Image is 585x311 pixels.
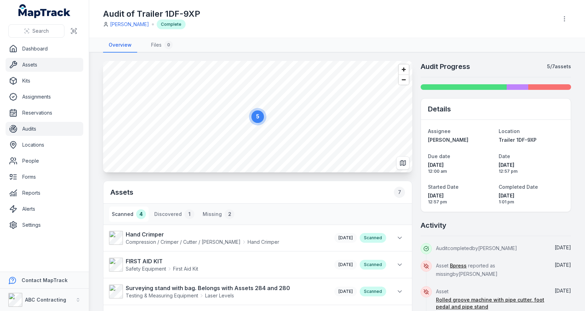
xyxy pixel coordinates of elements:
[499,192,564,199] span: [DATE]
[338,235,353,240] span: [DATE]
[428,184,459,190] span: Started Date
[32,28,49,34] span: Search
[547,63,571,70] strong: 5 / 7 assets
[421,62,470,71] h2: Audit Progress
[421,220,446,230] h2: Activity
[109,284,327,299] a: Surveying stand with bag. Belongs with Assets 284 and 280Testing & Measuring EquipmentLaser Levels
[103,38,137,53] a: Overview
[205,292,234,299] span: Laser Levels
[499,137,537,143] span: Trailer 1DF-9XP
[256,114,259,119] text: 5
[338,262,353,267] time: 19/08/2025, 12:59:50 pm
[173,265,198,272] span: First Aid Kit
[248,239,279,246] span: Hand Crimper
[428,192,493,205] time: 19/08/2025, 12:57:31 pm
[185,209,194,219] div: 1
[428,137,493,143] a: [PERSON_NAME]
[6,202,83,216] a: Alerts
[109,230,327,246] a: Hand CrimperCompression / Crimper / Cutter / [PERSON_NAME]Hand Crimper
[338,289,353,294] time: 19/08/2025, 12:59:53 pm
[6,90,83,104] a: Assignments
[428,169,493,174] span: 12:00 am
[110,21,149,28] a: [PERSON_NAME]
[436,263,498,277] span: Asset reported as missing by [PERSON_NAME]
[25,297,66,303] strong: ABC Contracting
[200,207,237,222] button: Missing2
[126,265,166,272] span: Safety Equipment
[499,162,564,174] time: 19/08/2025, 12:57:04 pm
[360,260,386,270] div: Scanned
[6,58,83,72] a: Assets
[151,207,197,222] button: Discovered1
[428,199,493,205] span: 12:57 pm
[103,61,412,172] canvas: Map
[8,24,64,38] button: Search
[360,287,386,296] div: Scanned
[109,257,327,272] a: FIRST AID KITSafety EquipmentFirst Aid Kit
[126,230,279,239] strong: Hand Crimper
[338,289,353,294] span: [DATE]
[555,288,571,294] time: 19/08/2025, 1:01:09 pm
[499,192,564,205] time: 19/08/2025, 1:01:09 pm
[396,156,409,170] button: Switch to Map View
[110,187,405,198] h2: Assets
[428,104,451,114] h2: Details
[6,218,83,232] a: Settings
[499,137,564,143] a: Trailer 1DF-9XP
[164,41,173,49] div: 0
[399,75,409,85] button: Zoom out
[338,235,353,240] time: 19/08/2025, 12:59:47 pm
[6,106,83,120] a: Reservations
[436,245,517,251] span: Audit completed by [PERSON_NAME]
[428,153,450,159] span: Due date
[399,64,409,75] button: Zoom in
[126,292,198,299] span: Testing & Measuring Equipment
[6,42,83,56] a: Dashboard
[499,153,510,159] span: Date
[6,138,83,152] a: Locations
[103,8,200,20] h1: Audit of Trailer 1DF-9XP
[126,239,241,246] span: Compression / Crimper / Cutter / [PERSON_NAME]
[338,262,353,267] span: [DATE]
[360,233,386,243] div: Scanned
[555,262,571,268] span: [DATE]
[428,192,493,199] span: [DATE]
[6,154,83,168] a: People
[499,162,564,169] span: [DATE]
[18,4,71,18] a: MapTrack
[136,209,146,219] div: 4
[499,199,564,205] span: 1:01 pm
[394,187,405,198] div: 7
[428,162,493,174] time: 31/08/2025, 12:00:00 am
[499,128,520,134] span: Location
[157,20,186,29] div: Complete
[6,74,83,88] a: Kits
[555,244,571,250] span: [DATE]
[555,244,571,250] time: 19/08/2025, 1:01:09 pm
[499,184,538,190] span: Completed Date
[126,257,198,265] strong: FIRST AID KIT
[428,128,451,134] span: Assignee
[436,296,545,310] a: Rolled groove machine with pipe cutter, foot pedal and pipe stand
[126,284,290,292] strong: Surveying stand with bag. Belongs with Assets 284 and 280
[109,207,149,222] button: Scanned4
[225,209,234,219] div: 2
[555,262,571,268] time: 19/08/2025, 1:01:09 pm
[22,277,68,283] strong: Contact MapTrack
[450,262,467,269] a: Bpress
[6,186,83,200] a: Reports
[499,169,564,174] span: 12:57 pm
[146,38,178,53] a: Files0
[555,288,571,294] span: [DATE]
[6,122,83,136] a: Audits
[428,162,493,169] span: [DATE]
[6,170,83,184] a: Forms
